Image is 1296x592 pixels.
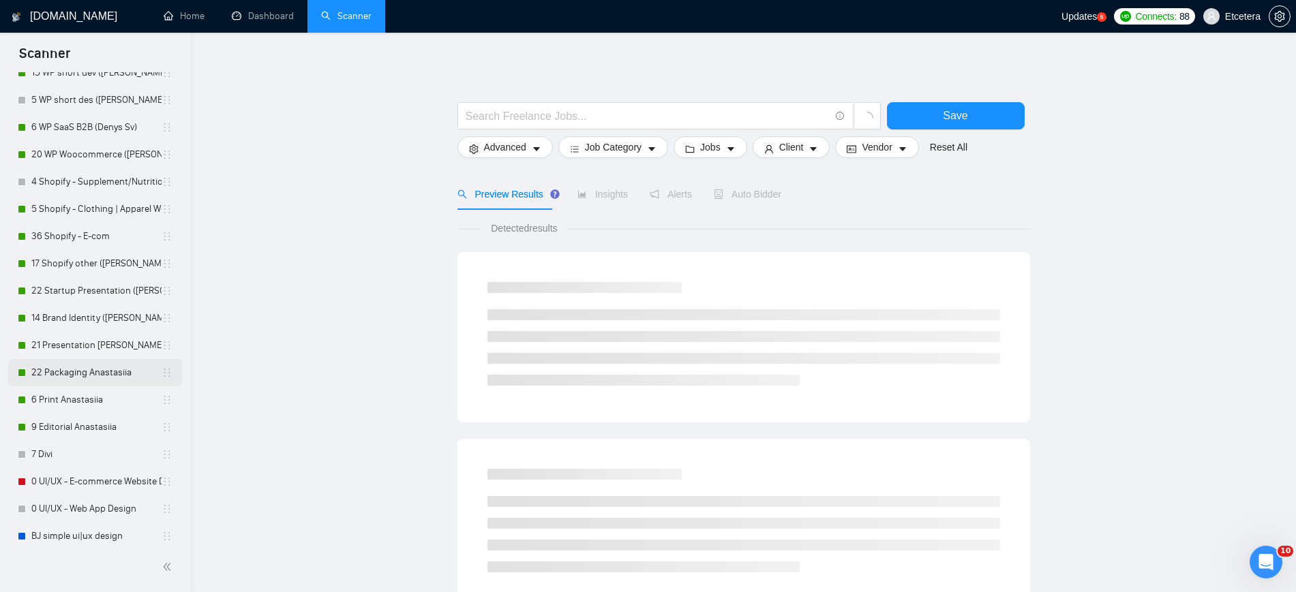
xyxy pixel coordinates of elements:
span: setting [469,144,479,154]
button: Save [887,102,1025,129]
button: folderJobscaret-down [674,136,747,158]
span: user [1207,12,1216,21]
a: dashboardDashboard [232,10,294,22]
a: 17 Shopify other ([PERSON_NAME]) [31,250,162,277]
li: 6 WP SaaS B2B (Denys Sv) [8,114,182,141]
span: holder [162,313,172,324]
span: 10 [1278,546,1293,557]
a: 22 Packaging Anastasiia [31,359,162,386]
li: 0 UI/UX - E-commerce Website Design [8,468,182,495]
a: 9 Editorial Anastasiia [31,414,162,441]
li: 0 UI/UX - Web App Design [8,495,182,523]
li: 22 Startup Presentation (Veronika) [8,277,182,305]
li: 20 WP Woocommerce (Dmitrij Mogil) [8,141,182,168]
img: logo [12,6,21,28]
span: Preview Results [457,189,556,200]
li: 5 WP short des (Alexey) [8,87,182,114]
span: holder [162,531,172,542]
li: 17 Shopify other (Dmitrij M) [8,250,182,277]
span: holder [162,149,172,160]
span: robot [714,189,723,199]
a: 6 WP SaaS B2B (Denys Sv) [31,114,162,141]
span: holder [162,476,172,487]
button: idcardVendorcaret-down [835,136,918,158]
span: idcard [847,144,856,154]
img: upwork-logo.png [1120,11,1131,22]
a: 21 Presentation [PERSON_NAME] [31,332,162,359]
a: 22 Startup Presentation ([PERSON_NAME]) [31,277,162,305]
a: setting [1269,11,1291,22]
li: 21 Presentation Polina [8,332,182,359]
a: 20 WP Woocommerce ([PERSON_NAME]) [31,141,162,168]
li: 14 Brand Identity (Veronika) [8,305,182,332]
li: 7 Divi [8,441,182,468]
input: Search Freelance Jobs... [466,108,830,125]
a: BJ simple ui|ux design [31,523,162,550]
span: Auto Bidder [714,189,781,200]
span: holder [162,67,172,78]
span: area-chart [577,189,587,199]
span: caret-down [898,144,907,154]
span: Advanced [484,140,526,155]
li: 36 Shopify - E-com [8,223,182,250]
span: holder [162,95,172,106]
a: 6 Print Anastasiia [31,386,162,414]
span: Client [779,140,804,155]
span: double-left [162,560,176,574]
li: 6 Print Anastasiia [8,386,182,414]
span: Save [943,107,967,124]
span: Job Category [585,140,642,155]
span: 88 [1179,9,1190,24]
span: caret-down [726,144,736,154]
span: notification [650,189,659,199]
a: 36 Shopify - E-com [31,223,162,250]
a: searchScanner [321,10,372,22]
li: 15 WP short dev (Dmytro B) [8,59,182,87]
span: loading [861,112,873,124]
li: 5 Shopify - Clothing | Apparel Website [8,196,182,223]
span: holder [162,449,172,460]
a: Reset All [930,140,967,155]
span: Jobs [700,140,721,155]
a: 0 UI/UX - E-commerce Website Design [31,468,162,495]
span: caret-down [809,144,818,154]
a: 0 UI/UX - Web App Design [31,495,162,523]
span: folder [685,144,695,154]
span: holder [162,285,172,296]
span: Detected results [481,221,567,236]
span: Updates [1061,11,1097,22]
span: user [764,144,774,154]
a: 5 [1097,12,1106,22]
span: holder [162,367,172,378]
text: 5 [1100,14,1104,20]
span: holder [162,503,172,514]
span: bars [570,144,579,154]
span: info-circle [836,112,845,121]
button: setting [1269,5,1291,27]
span: setting [1269,11,1290,22]
a: 14 Brand Identity ([PERSON_NAME]) [31,305,162,332]
span: holder [162,204,172,215]
a: 7 Divi [31,441,162,468]
span: search [457,189,467,199]
span: holder [162,422,172,433]
a: 5 WP short des ([PERSON_NAME]) [31,87,162,114]
span: Alerts [650,189,692,200]
span: holder [162,176,172,187]
button: barsJob Categorycaret-down [558,136,668,158]
li: 9 Editorial Anastasiia [8,414,182,441]
span: holder [162,340,172,351]
li: BJ simple ui|ux design [8,523,182,550]
iframe: Intercom live chat [1250,546,1282,578]
span: Scanner [8,44,81,72]
span: caret-down [532,144,541,154]
a: homeHome [164,10,205,22]
span: holder [162,231,172,242]
span: caret-down [647,144,657,154]
a: 15 WP short dev ([PERSON_NAME] B) [31,59,162,87]
span: holder [162,122,172,133]
a: 4 Shopify - Supplement/Nutrition/Food Website [31,168,162,196]
span: Vendor [862,140,892,155]
li: 4 Shopify - Supplement/Nutrition/Food Website [8,168,182,196]
button: userClientcaret-down [753,136,830,158]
